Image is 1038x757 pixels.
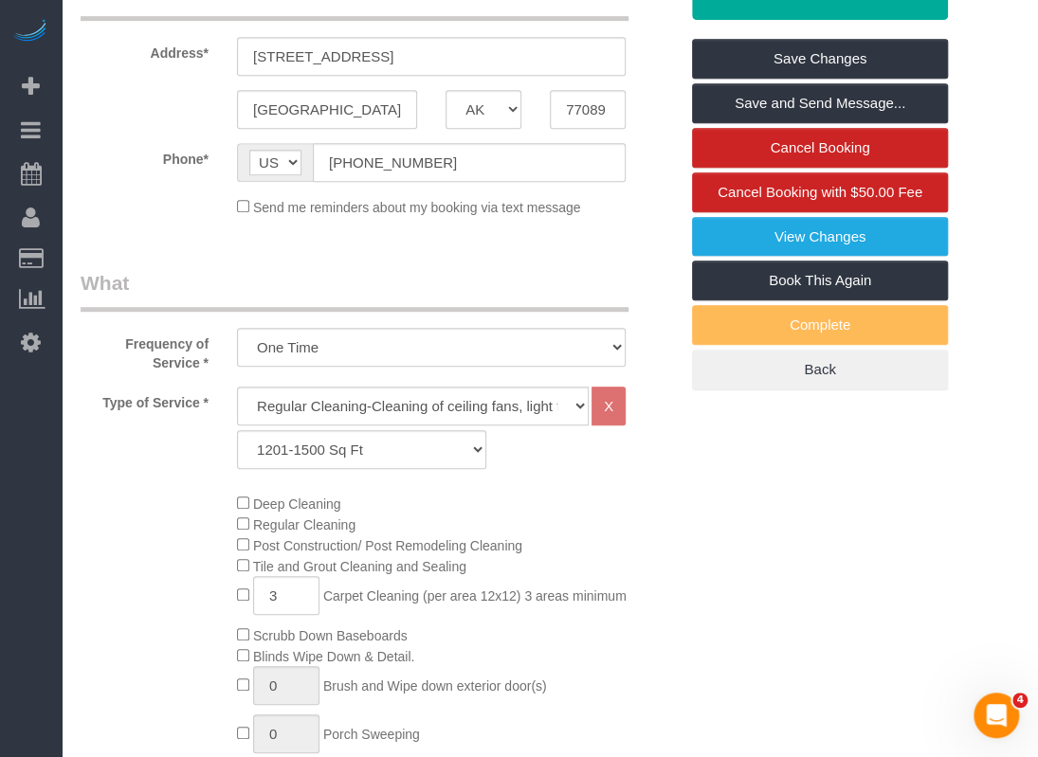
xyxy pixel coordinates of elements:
span: Blinds Wipe Down & Detail. [253,649,414,664]
span: Brush and Wipe down exterior door(s) [323,678,547,694]
input: Phone* [313,143,626,182]
legend: What [81,269,628,312]
input: City* [237,90,417,129]
span: Deep Cleaning [253,496,341,512]
input: Zip Code* [550,90,626,129]
span: Send me reminders about my booking via text message [253,200,581,215]
span: Post Construction/ Post Remodeling Cleaning [253,538,522,553]
label: Address* [66,37,223,63]
a: View Changes [692,217,948,257]
img: Automaid Logo [11,19,49,45]
a: Back [692,350,948,389]
span: Carpet Cleaning (per area 12x12) 3 areas minimum [323,588,627,604]
label: Frequency of Service * [66,328,223,372]
iframe: Intercom live chat [974,693,1019,738]
a: Cancel Booking with $50.00 Fee [692,172,948,212]
label: Type of Service * [66,387,223,412]
span: Scrubb Down Baseboards [253,628,408,643]
span: Regular Cleaning [253,517,355,532]
span: Porch Sweeping [323,727,420,742]
span: 4 [1012,693,1028,708]
span: Tile and Grout Cleaning and Sealing [253,559,466,574]
a: Book This Again [692,261,948,300]
label: Phone* [66,143,223,169]
a: Save Changes [692,39,948,79]
span: Cancel Booking with $50.00 Fee [718,184,922,200]
a: Cancel Booking [692,128,948,168]
a: Save and Send Message... [692,83,948,123]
